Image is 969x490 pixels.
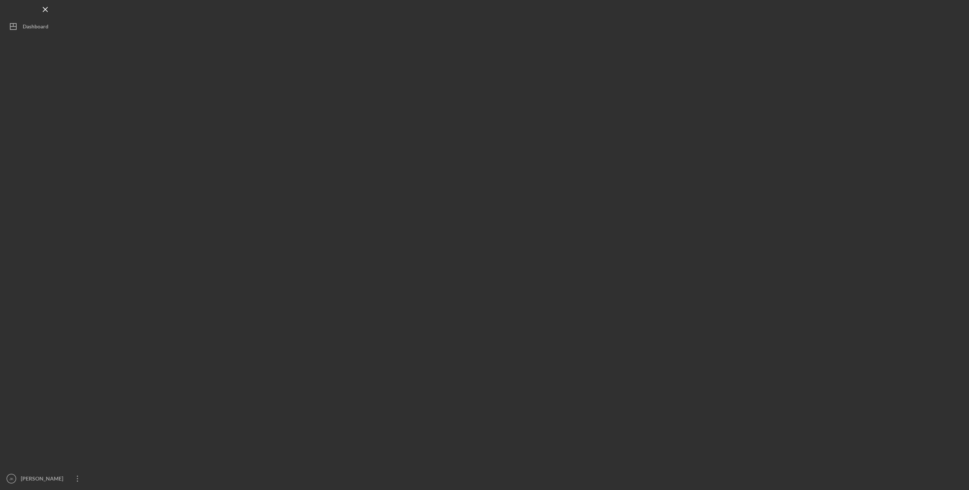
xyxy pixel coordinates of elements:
[9,477,14,481] text: JK
[4,19,87,34] button: Dashboard
[4,471,87,486] button: JK[PERSON_NAME]
[19,471,68,488] div: [PERSON_NAME]
[23,19,48,36] div: Dashboard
